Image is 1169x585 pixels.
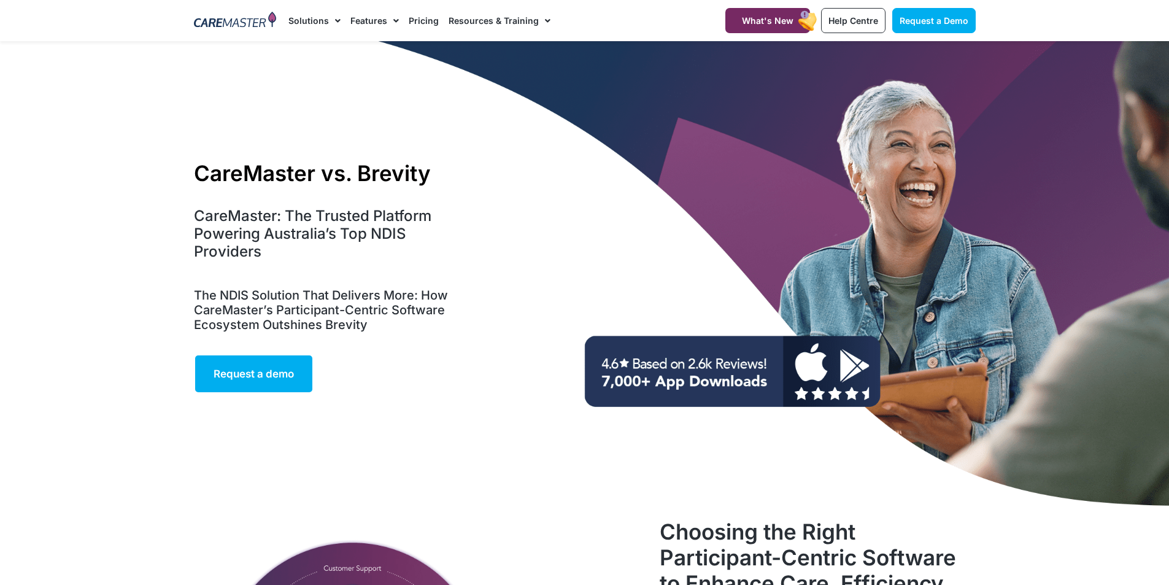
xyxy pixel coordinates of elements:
[742,15,793,26] span: What's New
[900,15,968,26] span: Request a Demo
[828,15,878,26] span: Help Centre
[892,8,976,33] a: Request a Demo
[194,160,460,186] h1: CareMaster vs. Brevity
[194,12,277,30] img: CareMaster Logo
[194,288,460,332] h5: The NDIS Solution That Delivers More: How CareMaster’s Participant-Centric Software Ecosystem Out...
[214,368,294,380] span: Request a demo
[194,354,314,393] a: Request a demo
[194,207,460,260] h4: CareMaster: The Trusted Platform Powering Australia’s Top NDIS Providers
[725,8,810,33] a: What's New
[821,8,885,33] a: Help Centre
